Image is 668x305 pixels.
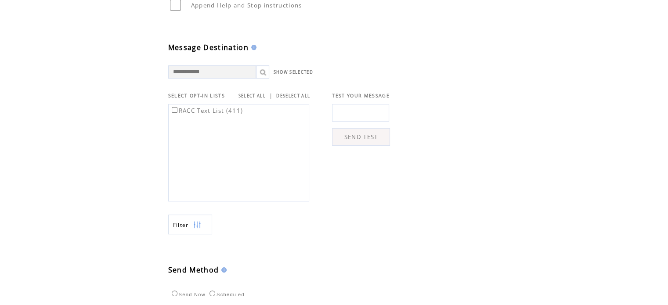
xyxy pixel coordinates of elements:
[168,215,212,234] a: Filter
[276,93,310,99] a: DESELECT ALL
[193,215,201,235] img: filters.png
[168,43,249,52] span: Message Destination
[332,128,390,146] a: SEND TEST
[168,93,225,99] span: SELECT OPT-IN LISTS
[207,292,245,297] label: Scheduled
[172,291,177,296] input: Send Now
[168,265,219,275] span: Send Method
[170,292,206,297] label: Send Now
[269,92,273,100] span: |
[219,267,227,273] img: help.gif
[238,93,266,99] a: SELECT ALL
[191,1,302,9] span: Append Help and Stop instructions
[173,221,189,229] span: Show filters
[170,107,243,115] label: RACC Text List (411)
[274,69,313,75] a: SHOW SELECTED
[172,107,177,113] input: RACC Text List (411)
[332,93,390,99] span: TEST YOUR MESSAGE
[209,291,215,296] input: Scheduled
[249,45,256,50] img: help.gif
